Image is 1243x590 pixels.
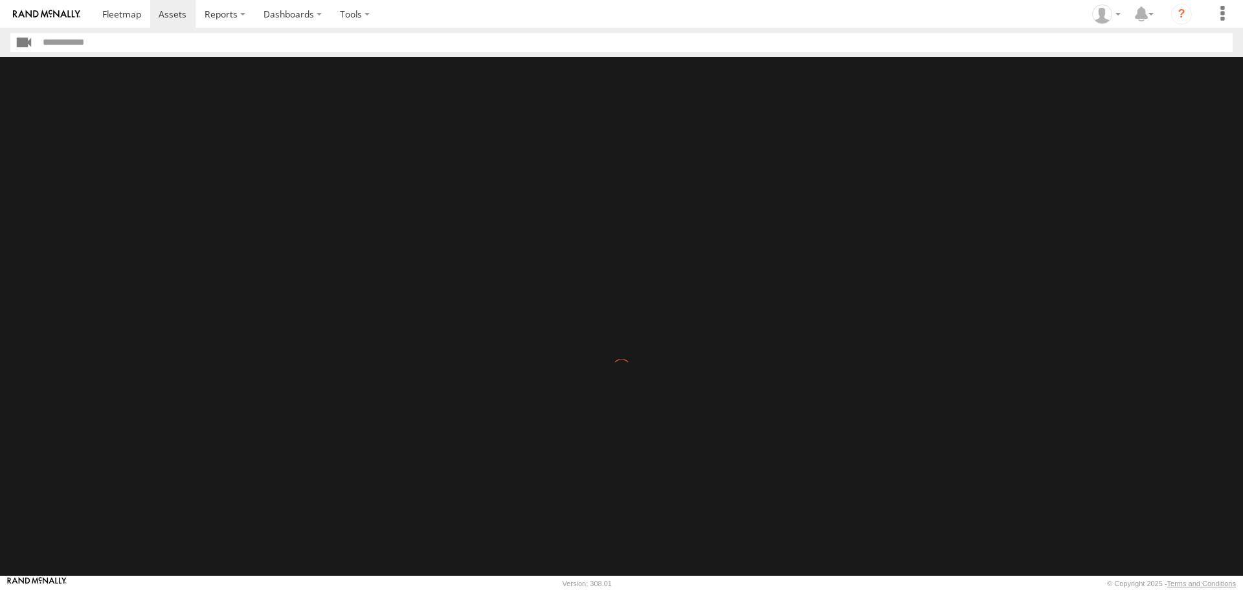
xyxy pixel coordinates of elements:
[563,580,612,587] div: Version: 308.01
[1171,4,1192,25] i: ?
[1107,580,1236,587] div: © Copyright 2025 -
[7,577,67,590] a: Visit our Website
[1167,580,1236,587] a: Terms and Conditions
[13,10,80,19] img: rand-logo.svg
[1088,5,1125,24] div: Randy Yohe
